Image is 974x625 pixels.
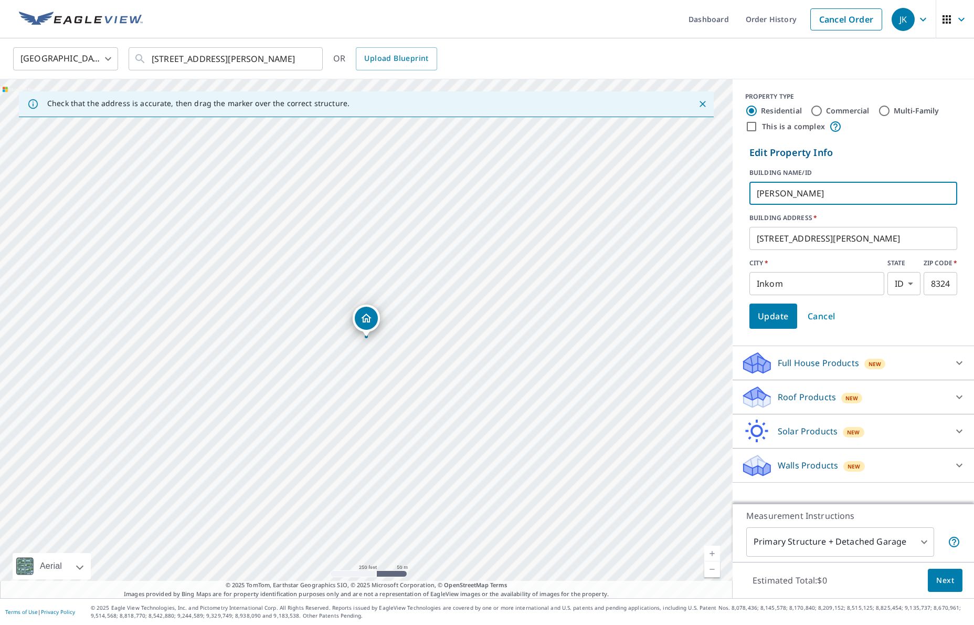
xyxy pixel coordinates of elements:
[826,106,870,116] label: Commercial
[749,258,884,268] label: CITY
[19,12,143,27] img: EV Logo
[928,569,962,592] button: Next
[749,168,957,178] label: BUILDING NAME/ID
[749,213,957,223] label: BUILDING ADDRESS
[226,581,507,590] span: © 2025 TomTom, Earthstar Geographics SIO, © 2025 Microsoft Corporation, ©
[894,106,939,116] label: Multi-Family
[924,258,957,268] label: ZIP CODE
[91,604,969,620] p: © 2025 Eagle View Technologies, Inc. and Pictometry International Corp. All Rights Reserved. Repo...
[746,527,934,557] div: Primary Structure + Detached Garage
[5,609,75,615] p: |
[936,574,954,587] span: Next
[778,391,836,403] p: Roof Products
[13,44,118,74] div: [GEOGRAPHIC_DATA]
[887,272,920,295] div: ID
[741,453,966,478] div: Walls ProductsNew
[869,360,882,368] span: New
[749,145,957,160] p: Edit Property Info
[895,279,904,289] em: ID
[887,258,920,268] label: STATE
[364,52,428,65] span: Upload Blueprint
[762,121,825,132] label: This is a complex
[746,509,960,522] p: Measurement Instructions
[333,47,437,70] div: OR
[741,419,966,444] div: Solar ProductsNew
[5,608,38,616] a: Terms of Use
[356,47,437,70] a: Upload Blueprint
[741,384,966,410] div: Roof ProductsNew
[848,462,861,471] span: New
[847,428,860,436] span: New
[13,553,91,579] div: Aerial
[490,581,507,589] a: Terms
[808,309,835,324] span: Cancel
[948,536,960,548] span: Your report will include the primary structure and a detached garage if one exists.
[41,608,75,616] a: Privacy Policy
[778,425,838,437] p: Solar Products
[745,92,961,101] div: PROPERTY TYPE
[744,569,835,592] p: Estimated Total: $0
[892,8,915,31] div: JK
[778,459,838,472] p: Walls Products
[749,304,797,329] button: Update
[704,561,720,577] a: Current Level 17, Zoom Out
[778,357,859,369] p: Full House Products
[761,106,802,116] label: Residential
[152,44,301,74] input: Search by address or latitude-longitude
[810,8,882,30] a: Cancel Order
[741,350,966,376] div: Full House ProductsNew
[444,581,488,589] a: OpenStreetMap
[845,394,859,402] span: New
[758,309,789,324] span: Update
[799,304,844,329] button: Cancel
[704,546,720,561] a: Current Level 17, Zoom In
[353,305,380,337] div: Dropped pin, building 1, Residential property, 975 E Pidcock Rd Inkom, ID 83245
[37,553,65,579] div: Aerial
[47,99,350,108] p: Check that the address is accurate, then drag the marker over the correct structure.
[696,97,710,111] button: Close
